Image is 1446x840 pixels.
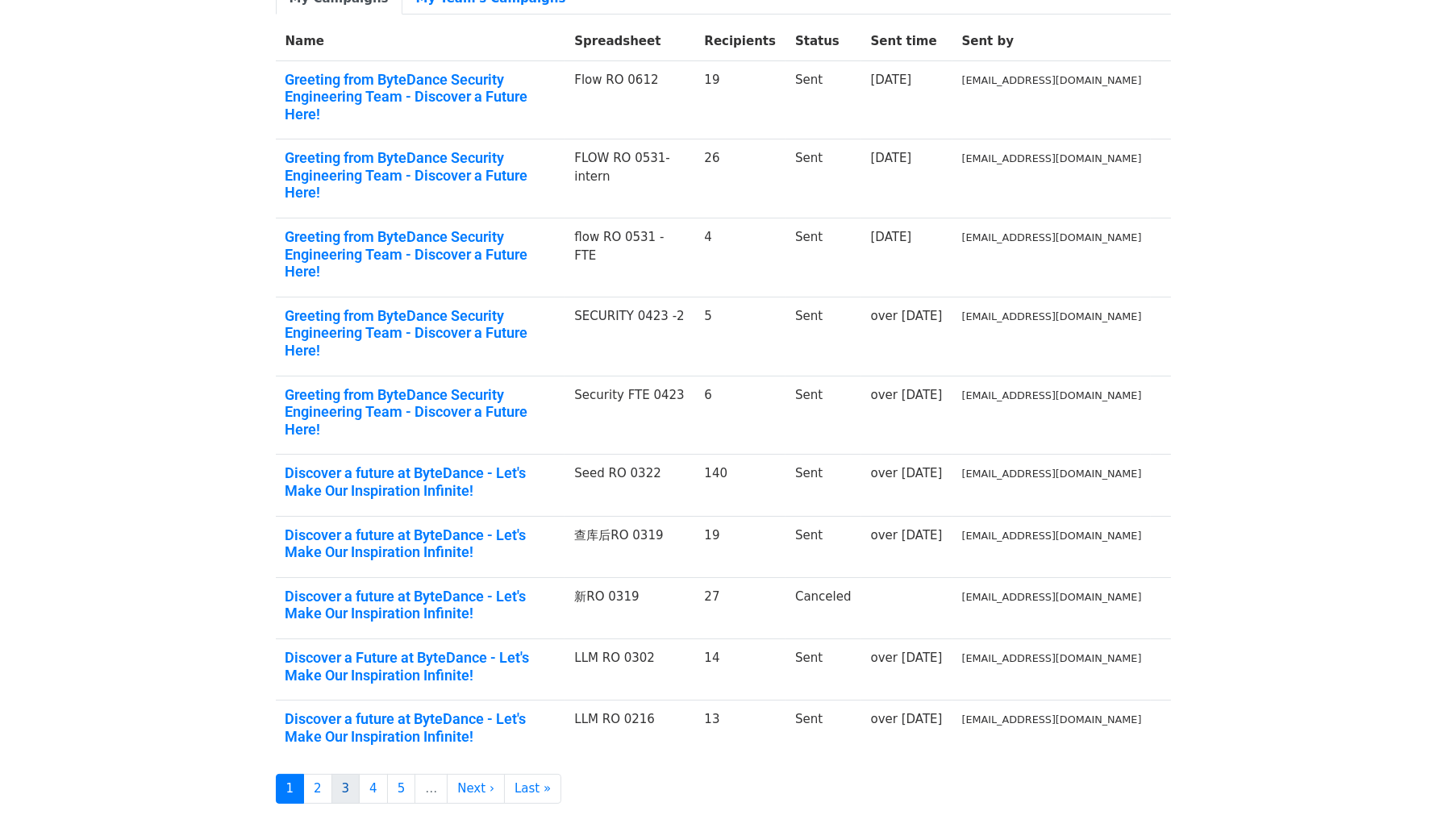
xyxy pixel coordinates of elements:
small: [EMAIL_ADDRESS][DOMAIN_NAME] [962,74,1142,86]
iframe: Chat Widget [1365,763,1446,840]
a: Discover a future at ByteDance - Let's Make Our Inspiration Infinite! [285,526,556,561]
td: Sent [786,297,861,376]
a: 3 [331,774,360,804]
td: Sent [786,455,861,516]
td: Sent [786,516,861,577]
td: 查库后RO 0319 [565,516,694,577]
a: Greeting from ByteDance Security Engineering Team - Discover a Future Here! [285,307,556,360]
a: over [DATE] [871,712,943,726]
a: over [DATE] [871,309,943,323]
small: [EMAIL_ADDRESS][DOMAIN_NAME] [962,530,1142,542]
a: Discover a future at ByteDance - Let's Make Our Inspiration Infinite! [285,710,556,745]
a: Last » [504,774,561,804]
td: 新RO 0319 [565,577,694,638]
td: flow RO 0531 -FTE [565,218,694,297]
small: [EMAIL_ADDRESS][DOMAIN_NAME] [962,152,1142,164]
a: 2 [303,774,332,804]
td: 6 [694,376,786,455]
td: Security FTE 0423 [565,376,694,455]
a: over [DATE] [871,651,943,665]
a: over [DATE] [871,466,943,480]
small: [EMAIL_ADDRESS][DOMAIN_NAME] [962,713,1142,726]
td: Sent [786,376,861,455]
td: 27 [694,577,786,638]
small: [EMAIL_ADDRESS][DOMAIN_NAME] [962,652,1142,664]
a: [DATE] [871,73,912,87]
th: Name [276,23,565,60]
small: [EMAIL_ADDRESS][DOMAIN_NAME] [962,310,1142,322]
th: Status [786,23,861,60]
td: 26 [694,139,786,218]
td: Sent [786,60,861,139]
td: Flow RO 0612 [565,60,694,139]
small: [EMAIL_ADDRESS][DOMAIN_NAME] [962,468,1142,480]
a: over [DATE] [871,528,943,543]
a: Greeting from ByteDance Security Engineering Team - Discover a Future Here! [285,228,556,281]
a: 1 [276,774,305,804]
a: 4 [359,774,388,804]
td: 19 [694,60,786,139]
td: Canceled [786,577,861,638]
a: Greeting from ByteDance Security Engineering Team - Discover a Future Here! [285,386,556,439]
a: Discover a future at ByteDance - Let's Make Our Inspiration Infinite! [285,464,556,499]
a: 5 [387,774,416,804]
td: 13 [694,701,786,762]
td: Sent [786,638,861,700]
a: Greeting from ByteDance Security Engineering Team - Discover a Future Here! [285,149,556,202]
a: Discover a future at ByteDance - Let's Make Our Inspiration Infinite! [285,588,556,622]
td: Sent [786,139,861,218]
small: [EMAIL_ADDRESS][DOMAIN_NAME] [962,389,1142,401]
td: Seed RO 0322 [565,455,694,516]
small: [EMAIL_ADDRESS][DOMAIN_NAME] [962,231,1142,243]
a: Discover a Future at ByteDance - Let's Make Our Inspiration Infinite! [285,649,556,684]
div: 聊天小组件 [1365,763,1446,840]
a: [DATE] [871,151,912,165]
td: 140 [694,455,786,516]
th: Sent by [952,23,1152,60]
td: Sent [786,218,861,297]
th: Recipients [694,23,786,60]
td: 5 [694,297,786,376]
small: [EMAIL_ADDRESS][DOMAIN_NAME] [962,591,1142,603]
a: [DATE] [871,230,912,244]
td: 19 [694,516,786,577]
a: Next › [447,774,505,804]
td: LLM RO 0302 [565,638,694,700]
td: SECURITY 0423 -2 [565,297,694,376]
td: FLOW RO 0531- intern [565,139,694,218]
th: Spreadsheet [565,23,694,60]
td: 4 [694,218,786,297]
td: Sent [786,701,861,762]
a: Greeting from ByteDance Security Engineering Team - Discover a Future Here! [285,71,556,123]
th: Sent time [861,23,952,60]
td: 14 [694,638,786,700]
a: over [DATE] [871,388,943,402]
td: LLM RO 0216 [565,701,694,762]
